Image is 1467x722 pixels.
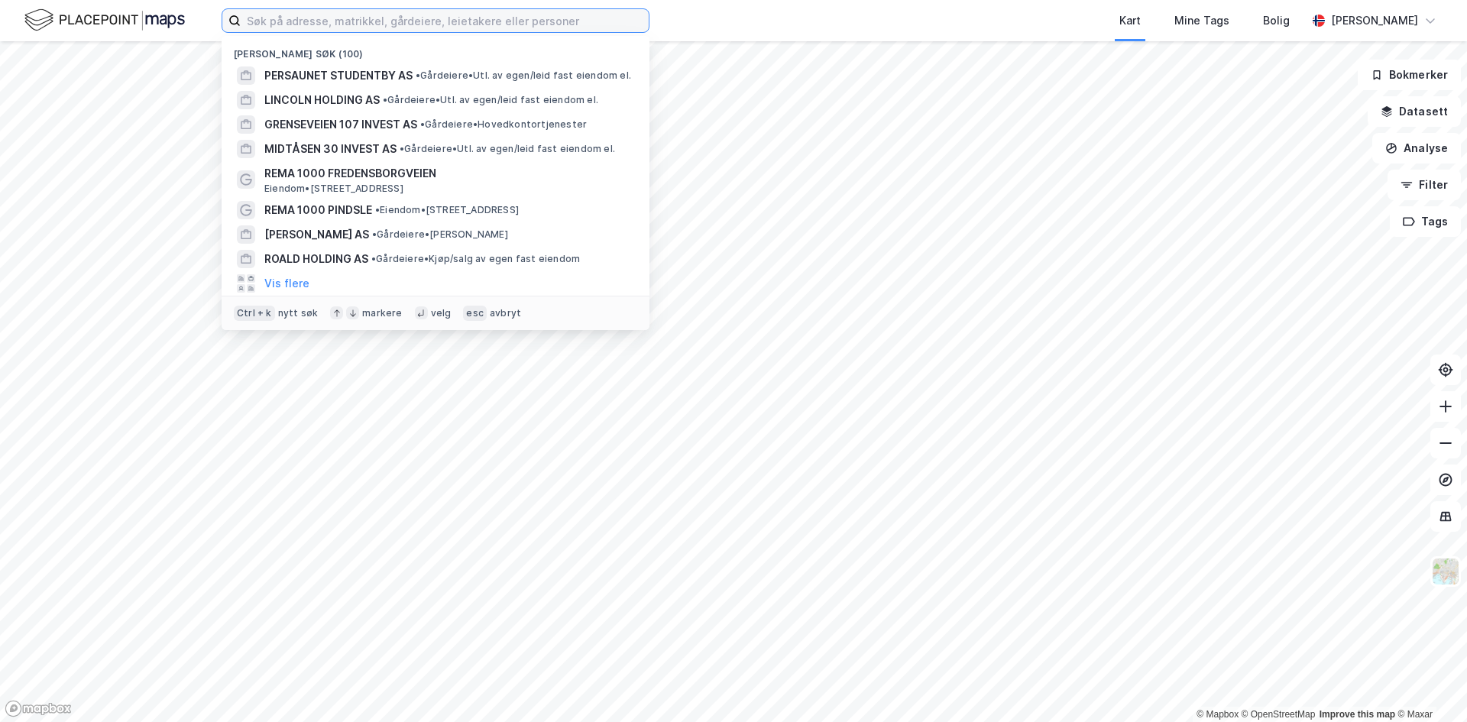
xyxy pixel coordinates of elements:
div: avbryt [490,307,521,319]
div: Kontrollprogram for chat [1391,649,1467,722]
span: • [371,253,376,264]
a: Mapbox homepage [5,700,72,717]
span: REMA 1000 FREDENSBORGVEIEN [264,164,631,183]
span: Eiendom • [STREET_ADDRESS] [264,183,403,195]
span: PERSAUNET STUDENTBY AS [264,66,413,85]
span: • [383,94,387,105]
span: Gårdeiere • Utl. av egen/leid fast eiendom el. [416,70,631,82]
button: Datasett [1368,96,1461,127]
button: Vis flere [264,274,309,293]
input: Søk på adresse, matrikkel, gårdeiere, leietakere eller personer [241,9,649,32]
span: Gårdeiere • Utl. av egen/leid fast eiendom el. [383,94,598,106]
button: Tags [1390,206,1461,237]
img: logo.f888ab2527a4732fd821a326f86c7f29.svg [24,7,185,34]
a: Mapbox [1197,709,1239,720]
span: ROALD HOLDING AS [264,250,368,268]
span: Gårdeiere • [PERSON_NAME] [372,228,508,241]
div: [PERSON_NAME] søk (100) [222,36,649,63]
span: GRENSEVEIEN 107 INVEST AS [264,115,417,134]
div: velg [431,307,452,319]
div: Ctrl + k [234,306,275,321]
span: • [375,204,380,215]
div: Kart [1119,11,1141,30]
span: • [420,118,425,130]
div: Bolig [1263,11,1290,30]
iframe: Chat Widget [1391,649,1467,722]
div: esc [463,306,487,321]
span: Gårdeiere • Kjøp/salg av egen fast eiendom [371,253,580,265]
div: markere [362,307,402,319]
span: • [372,228,377,240]
span: Eiendom • [STREET_ADDRESS] [375,204,519,216]
button: Analyse [1372,133,1461,164]
div: [PERSON_NAME] [1331,11,1418,30]
div: nytt søk [278,307,319,319]
span: [PERSON_NAME] AS [264,225,369,244]
span: MIDTÅSEN 30 INVEST AS [264,140,397,158]
span: Gårdeiere • Hovedkontortjenester [420,118,587,131]
span: • [416,70,420,81]
button: Filter [1388,170,1461,200]
button: Bokmerker [1358,60,1461,90]
span: • [400,143,404,154]
span: Gårdeiere • Utl. av egen/leid fast eiendom el. [400,143,615,155]
div: Mine Tags [1174,11,1229,30]
span: REMA 1000 PINDSLE [264,201,372,219]
a: OpenStreetMap [1242,709,1316,720]
span: LINCOLN HOLDING AS [264,91,380,109]
a: Improve this map [1320,709,1395,720]
img: Z [1431,557,1460,586]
